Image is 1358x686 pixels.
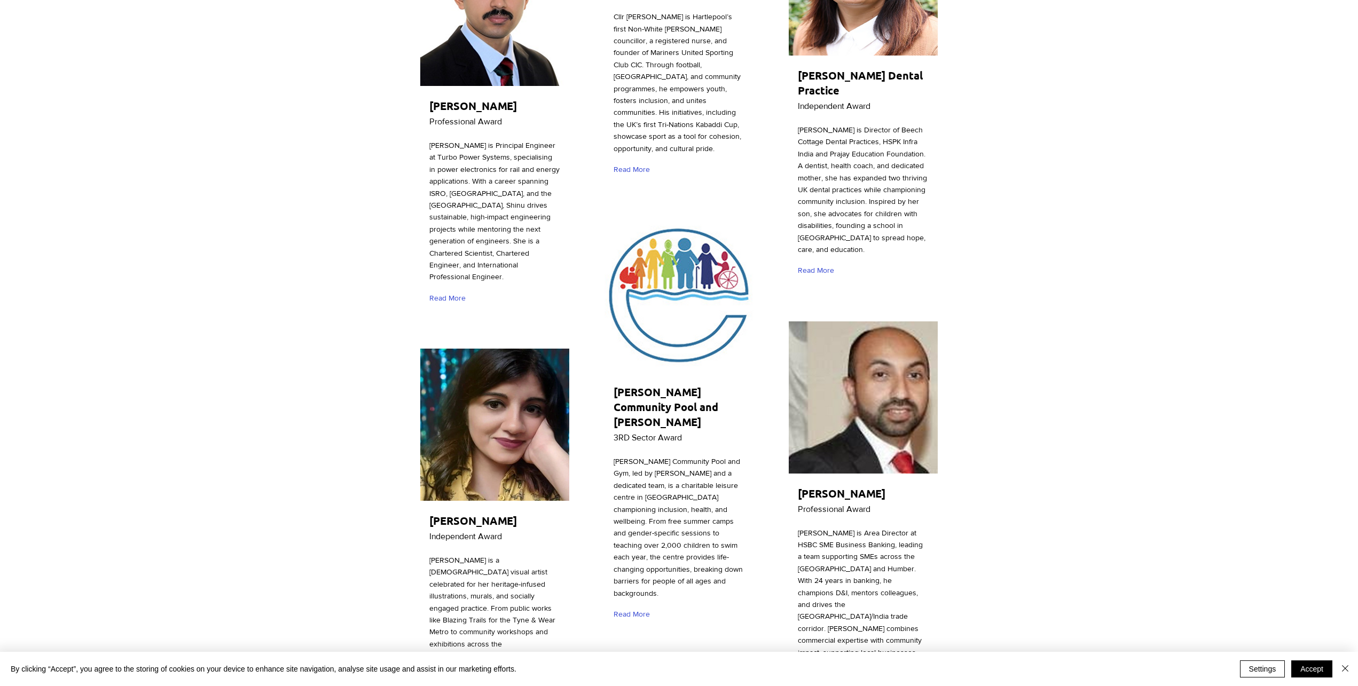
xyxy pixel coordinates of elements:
[429,532,502,541] span: Independent Award
[429,514,517,527] span: [PERSON_NAME]
[798,125,927,254] span: [PERSON_NAME] is Director of Beech Cottage Dental Practices, HSPK Infra India and Prajay Educatio...
[798,529,923,681] span: [PERSON_NAME] is Area Director at HSBC SME Business Banking, leading a team supporting SMEs acros...
[798,486,885,500] span: [PERSON_NAME]
[798,262,839,280] a: Read More
[614,164,650,175] span: Read More
[1339,662,1352,675] img: Close
[1339,660,1352,677] button: Close
[1291,660,1332,677] button: Accept
[614,385,718,429] span: [PERSON_NAME] Community Pool and [PERSON_NAME]
[11,664,516,674] span: By clicking “Accept”, you agree to the storing of cookies on your device to enhance site navigati...
[614,609,650,620] span: Read More
[798,504,870,514] span: Professional Award
[614,605,655,624] a: Read More
[429,117,502,126] span: Professional Award
[614,160,655,179] a: Read More
[429,141,560,281] span: [PERSON_NAME] is Principal Engineer at Turbo Power Systems, specialising in power electronics for...
[798,265,834,276] span: Read More
[798,68,923,97] span: [PERSON_NAME] Dental Practice
[798,101,870,111] span: Independent Award
[1240,660,1285,677] button: Settings
[614,433,682,442] span: 3RD Sector Award
[614,12,741,152] span: Cllr [PERSON_NAME] is Hartlepool’s first Non-White [PERSON_NAME] councillor, a registered nurse, ...
[429,293,466,304] span: Read More
[614,457,743,597] span: [PERSON_NAME] Community Pool and Gym, led by [PERSON_NAME] and a dedicated team, is a charitable ...
[429,99,517,113] span: [PERSON_NAME]
[429,289,470,307] a: Read More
